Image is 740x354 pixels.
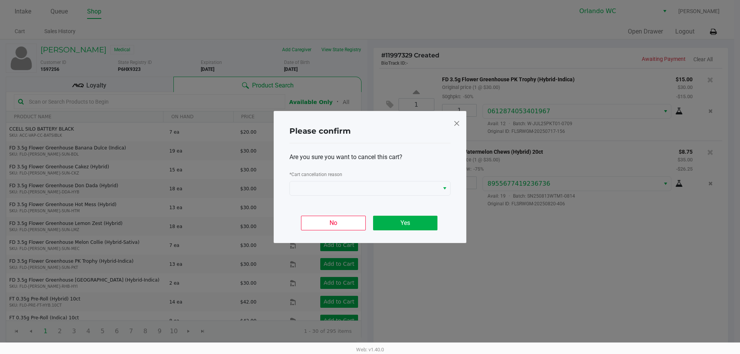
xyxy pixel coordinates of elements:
button: No [301,216,365,230]
button: Yes [373,216,437,230]
span: Are you sure you want to cancel this cart? [289,153,402,161]
span: Web: v1.40.0 [356,347,384,352]
h4: Please confirm [289,125,351,137]
label: Cart cancellation reason [289,171,342,178]
button: Select [439,181,450,195]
